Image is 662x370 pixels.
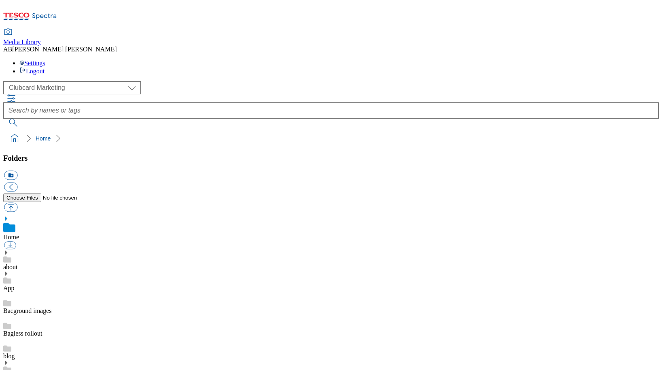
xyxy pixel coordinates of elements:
span: [PERSON_NAME] [PERSON_NAME] [12,46,117,53]
a: home [8,132,21,145]
a: App [3,285,15,291]
a: Bagless rollout [3,330,42,337]
a: Home [36,135,51,142]
a: Bacground images [3,307,52,314]
a: Settings [19,60,45,66]
nav: breadcrumb [3,131,659,146]
a: Media Library [3,29,41,46]
span: Media Library [3,38,41,45]
input: Search by names or tags [3,102,659,119]
h3: Folders [3,154,659,163]
a: blog [3,353,15,359]
span: AB [3,46,12,53]
a: Logout [19,68,45,74]
a: about [3,264,18,270]
a: Home [3,234,19,240]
